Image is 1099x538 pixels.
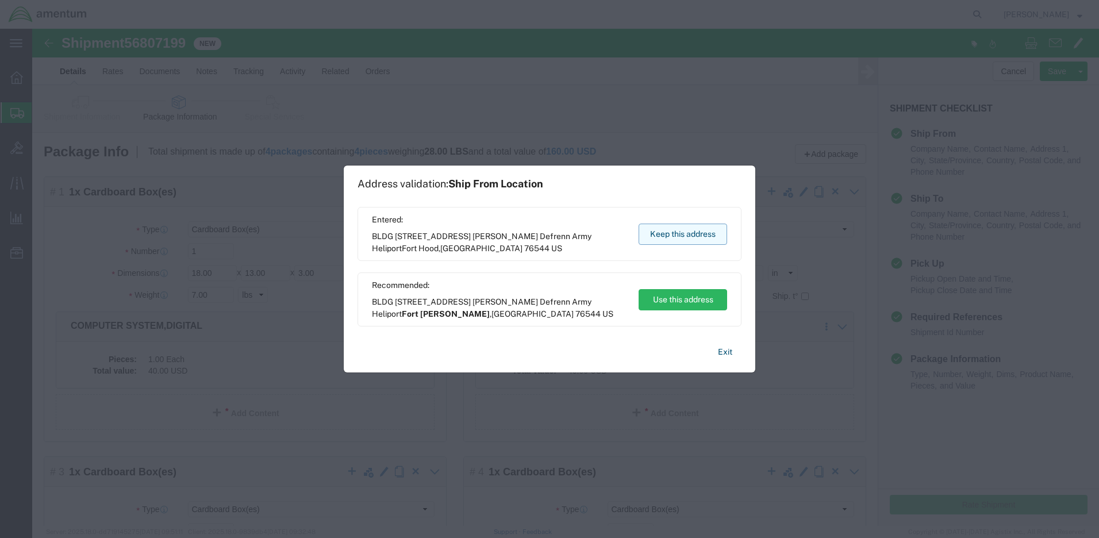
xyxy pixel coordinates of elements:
[372,214,628,226] span: Entered:
[709,342,741,362] button: Exit
[372,296,628,320] span: BLDG [STREET_ADDRESS] [PERSON_NAME] Defrenn Army Heliport ,
[372,230,628,255] span: BLDG [STREET_ADDRESS] [PERSON_NAME] Defrenn Army Heliport ,
[402,244,439,253] span: Fort Hood
[358,178,543,190] h1: Address validation:
[402,309,490,318] span: Fort [PERSON_NAME]
[491,309,574,318] span: [GEOGRAPHIC_DATA]
[372,279,628,291] span: Recommended:
[639,224,727,245] button: Keep this address
[448,178,543,190] span: Ship From Location
[551,244,562,253] span: US
[602,309,613,318] span: US
[524,244,549,253] span: 76544
[440,244,522,253] span: [GEOGRAPHIC_DATA]
[639,289,727,310] button: Use this address
[575,309,601,318] span: 76544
